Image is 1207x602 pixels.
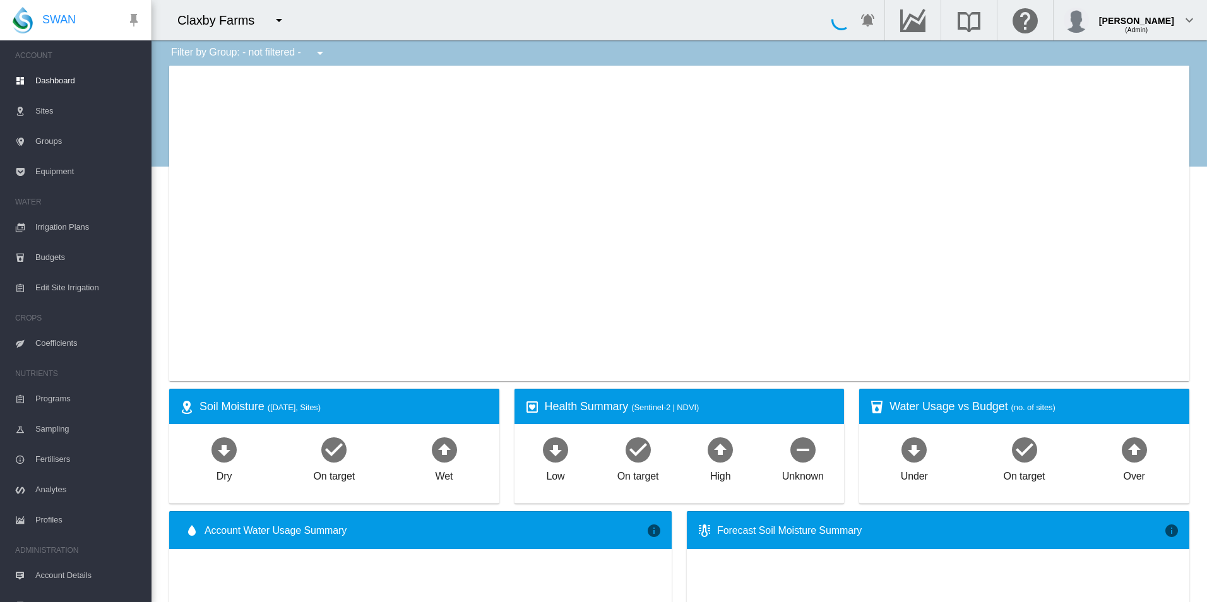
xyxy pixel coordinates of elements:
div: Soil Moisture [199,399,489,415]
img: profile.jpg [1064,8,1089,33]
md-icon: icon-arrow-up-bold-circle [429,434,460,464]
span: Account Water Usage Summary [205,524,646,538]
div: Water Usage vs Budget [889,399,1179,415]
div: Claxby Farms [177,11,266,29]
md-icon: icon-arrow-down-bold-circle [209,434,239,464]
md-icon: icon-thermometer-lines [697,523,712,538]
md-icon: icon-cup-water [869,399,884,415]
div: Health Summary [545,399,835,415]
md-icon: icon-chevron-down [1182,13,1197,28]
md-icon: icon-checkbox-marked-circle [1009,434,1040,464]
md-icon: icon-arrow-down-bold-circle [899,434,929,464]
span: Equipment [35,156,141,187]
div: Wet [436,464,453,483]
md-icon: icon-menu-down [271,13,287,28]
div: On target [1004,464,1045,483]
div: Low [546,464,564,483]
md-icon: icon-arrow-up-bold-circle [705,434,735,464]
md-icon: icon-checkbox-marked-circle [623,434,653,464]
span: (Sentinel-2 | NDVI) [631,403,699,412]
div: Forecast Soil Moisture Summary [717,524,1164,538]
span: SWAN [42,12,76,28]
div: [PERSON_NAME] [1099,9,1174,22]
span: Dashboard [35,66,141,96]
span: Coefficients [35,328,141,358]
md-icon: icon-heart-box-outline [525,399,540,415]
md-icon: icon-bell-ring [860,13,876,28]
md-icon: icon-minus-circle [788,434,818,464]
span: WATER [15,192,141,212]
span: ACCOUNT [15,45,141,66]
span: Sites [35,96,141,126]
span: NUTRIENTS [15,363,141,384]
span: Edit Site Irrigation [35,273,141,303]
div: Under [901,464,928,483]
md-icon: Go to the Data Hub [898,13,928,28]
div: On target [617,464,659,483]
md-icon: icon-arrow-down-bold-circle [540,434,571,464]
span: Programs [35,384,141,414]
md-icon: icon-arrow-up-bold-circle [1119,434,1150,464]
md-icon: icon-water [184,523,199,538]
md-icon: icon-checkbox-marked-circle [319,434,349,464]
span: ([DATE], Sites) [268,403,321,412]
span: (Admin) [1125,27,1148,33]
md-icon: icon-map-marker-radius [179,399,194,415]
div: On target [313,464,355,483]
md-icon: icon-information [1164,523,1179,538]
span: Account Details [35,560,141,591]
span: Irrigation Plans [35,212,141,242]
div: High [710,464,731,483]
button: icon-menu-down [266,8,292,33]
span: Profiles [35,505,141,535]
div: Over [1124,464,1145,483]
md-icon: Click here for help [1010,13,1040,28]
img: SWAN-Landscape-Logo-Colour-drop.png [13,7,33,33]
md-icon: icon-menu-down [312,45,328,61]
button: icon-bell-ring [855,8,881,33]
span: (no. of sites) [1011,403,1055,412]
span: Analytes [35,475,141,505]
span: Budgets [35,242,141,273]
div: Dry [217,464,232,483]
button: icon-menu-down [307,40,333,66]
md-icon: Search the knowledge base [954,13,984,28]
div: Filter by Group: - not filtered - [162,40,336,66]
span: Groups [35,126,141,156]
span: Fertilisers [35,444,141,475]
div: Unknown [782,464,824,483]
span: Sampling [35,414,141,444]
span: CROPS [15,308,141,328]
md-icon: icon-information [646,523,662,538]
md-icon: icon-pin [126,13,141,28]
span: ADMINISTRATION [15,540,141,560]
